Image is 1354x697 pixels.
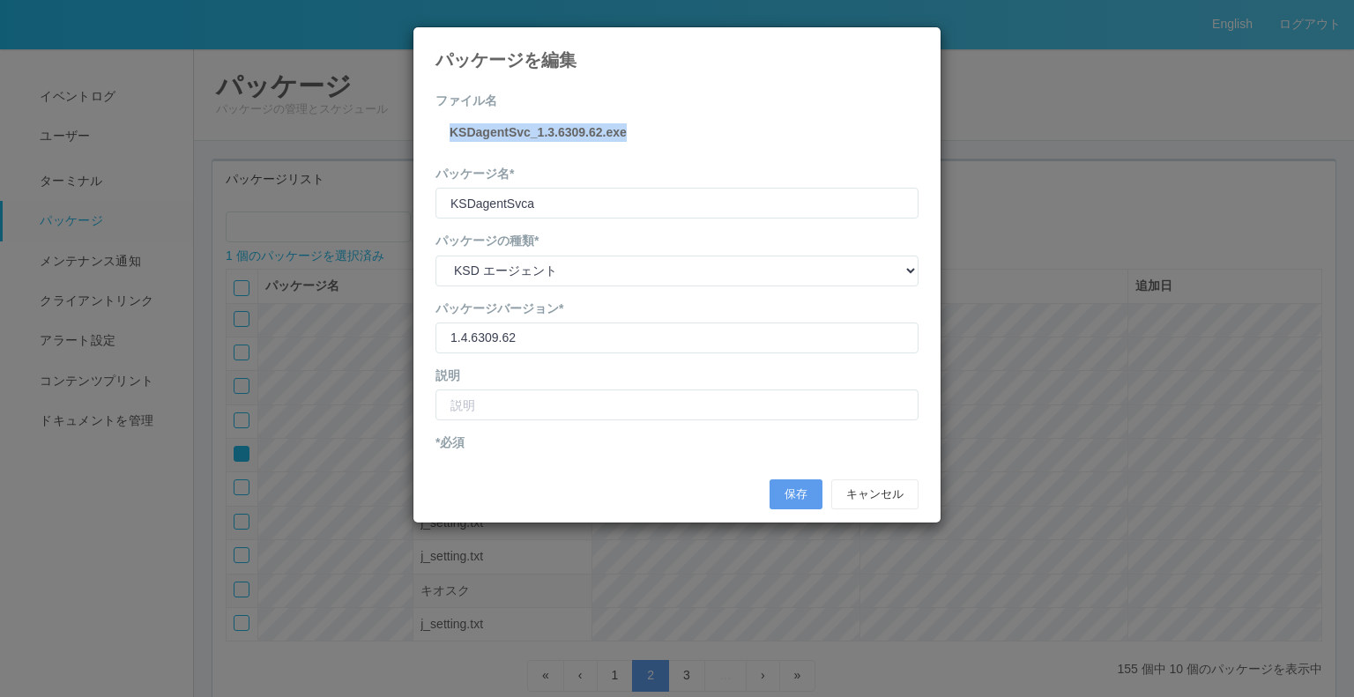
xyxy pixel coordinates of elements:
input: パッケージ名 [435,323,919,353]
label: KSDagentSvc_1.3.6309.62.exe [450,123,627,142]
h4: パッケージを編集 [435,50,919,70]
label: パッケージバージョン* [435,300,563,318]
input: パッケージ名 [435,188,919,219]
input: 説明 [435,389,919,420]
button: 保存 [770,479,822,509]
label: パッケージ名* [435,165,514,183]
label: 説明 [435,367,460,385]
label: パッケージの種類* [435,232,539,250]
label: ファイル名 [435,92,497,110]
button: キャンセル [831,479,919,509]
